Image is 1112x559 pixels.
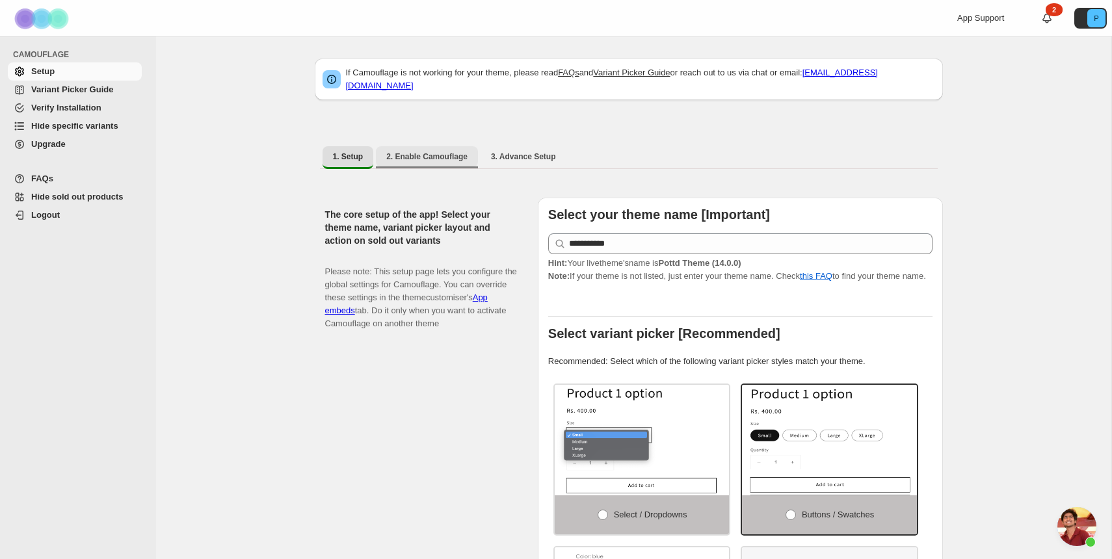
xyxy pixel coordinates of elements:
[558,68,579,77] a: FAQs
[593,68,670,77] a: Variant Picker Guide
[742,385,917,495] img: Buttons / Swatches
[31,121,118,131] span: Hide specific variants
[31,84,113,94] span: Variant Picker Guide
[548,257,933,283] p: If your theme is not listed, just enter your theme name. Check to find your theme name.
[8,135,142,153] a: Upgrade
[802,510,874,519] span: Buttons / Swatches
[548,326,780,341] b: Select variant picker [Recommended]
[555,385,730,495] img: Select / Dropdowns
[325,208,517,247] h2: The core setup of the app! Select your theme name, variant picker layout and action on sold out v...
[8,206,142,224] a: Logout
[13,49,147,60] span: CAMOUFLAGE
[800,271,832,281] a: this FAQ
[8,117,142,135] a: Hide specific variants
[31,174,53,183] span: FAQs
[1046,3,1063,16] div: 2
[8,188,142,206] a: Hide sold out products
[658,258,741,268] strong: Pottd Theme (14.0.0)
[614,510,687,519] span: Select / Dropdowns
[548,207,770,222] b: Select your theme name [Important]
[31,103,101,112] span: Verify Installation
[31,66,55,76] span: Setup
[325,252,517,330] p: Please note: This setup page lets you configure the global settings for Camouflage. You can overr...
[548,258,568,268] strong: Hint:
[333,151,364,162] span: 1. Setup
[1094,14,1098,22] text: P
[1057,507,1096,546] a: Open chat
[8,81,142,99] a: Variant Picker Guide
[10,1,75,36] img: Camouflage
[31,139,66,149] span: Upgrade
[386,151,468,162] span: 2. Enable Camouflage
[346,66,935,92] p: If Camouflage is not working for your theme, please read and or reach out to us via chat or email:
[8,99,142,117] a: Verify Installation
[1040,12,1053,25] a: 2
[1074,8,1107,29] button: Avatar with initials P
[957,13,1004,23] span: App Support
[548,271,570,281] strong: Note:
[8,62,142,81] a: Setup
[31,210,60,220] span: Logout
[548,355,933,368] p: Recommended: Select which of the following variant picker styles match your theme.
[31,192,124,201] span: Hide sold out products
[491,151,556,162] span: 3. Advance Setup
[1087,9,1105,27] span: Avatar with initials P
[548,258,741,268] span: Your live theme's name is
[8,170,142,188] a: FAQs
